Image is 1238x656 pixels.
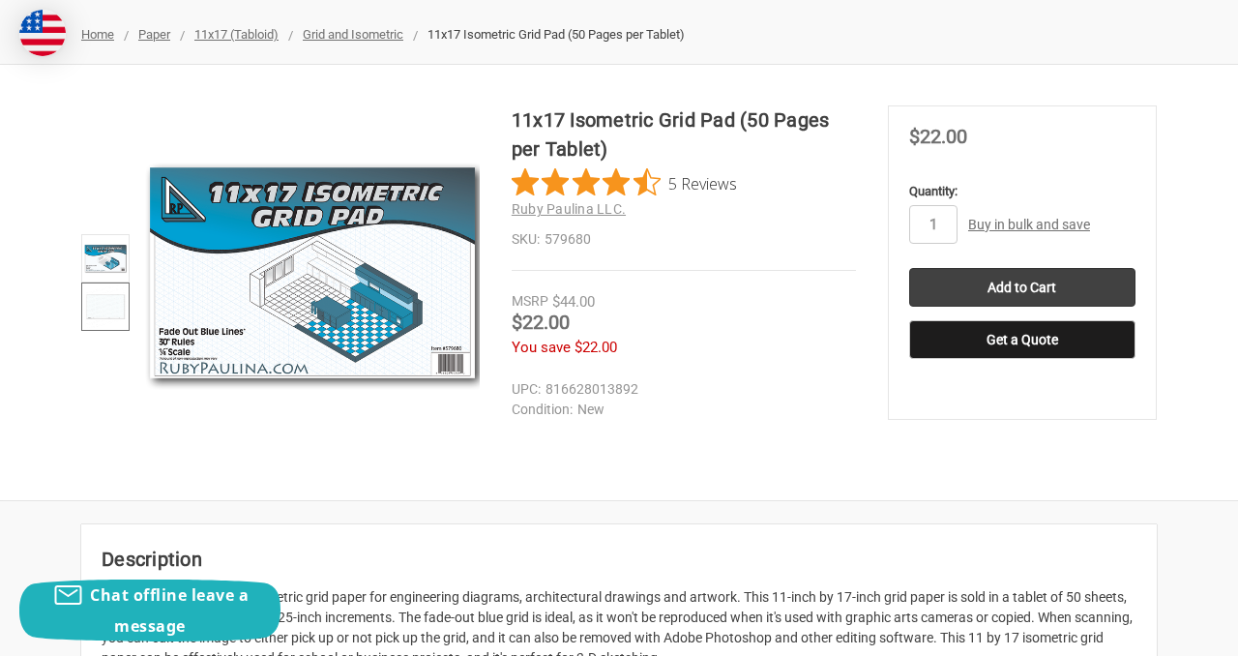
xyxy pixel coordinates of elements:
h2: Description [102,545,1136,574]
a: Ruby Paulina LLC. [512,201,626,217]
dt: UPC: [512,379,541,400]
a: Grid and Isometric [303,27,403,42]
dd: 816628013892 [512,379,847,400]
button: Get a Quote [909,320,1135,359]
span: Chat offline leave a message [90,584,249,637]
h1: 11x17 Isometric Grid Pad (50 Pages per Tablet) [512,105,856,164]
dt: Condition: [512,400,573,420]
span: $22.00 [909,125,967,148]
img: duty and tax information for United States [19,10,66,56]
dt: SKU: [512,229,540,250]
span: $44.00 [552,293,595,311]
a: 11x17 (Tabloid) [194,27,279,42]
button: Chat offline leave a message [19,580,280,641]
dd: 579680 [512,229,856,250]
span: 5 Reviews [668,168,737,197]
img: 11x17 Isometric Grid Pad (50 Pages per Tablet) [84,285,127,328]
input: Add to Cart [909,268,1135,307]
span: $22.00 [512,311,570,334]
img: 11x17 Isometric Grid Pad (50 Pages per Tablet) [84,237,127,280]
a: Buy in bulk and save [968,217,1090,232]
span: You save [512,339,571,356]
span: 11x17 Isometric Grid Pad (50 Pages per Tablet) [427,27,685,42]
span: $22.00 [575,339,617,356]
img: 11x17 Isometric Grid Pad (50 Pages per Tablet) [145,105,480,440]
button: Rated 4.6 out of 5 stars from 5 reviews. Jump to reviews. [512,168,737,197]
a: Home [81,27,114,42]
div: MSRP [512,291,548,312]
label: Quantity: [909,182,1135,201]
a: Paper [138,27,170,42]
dd: New [512,400,847,420]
